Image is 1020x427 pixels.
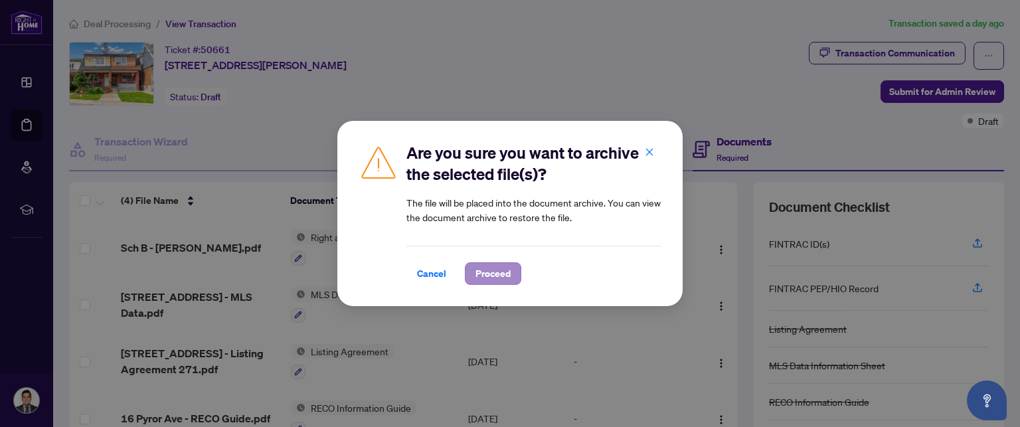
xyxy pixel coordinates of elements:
[417,263,446,284] span: Cancel
[465,262,521,285] button: Proceed
[645,147,654,157] span: close
[475,263,511,284] span: Proceed
[406,262,457,285] button: Cancel
[359,142,398,182] img: Caution Icon
[406,142,661,185] h2: Are you sure you want to archive the selected file(s)?
[967,381,1007,420] button: Open asap
[406,195,661,224] article: The file will be placed into the document archive. You can view the document archive to restore t...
